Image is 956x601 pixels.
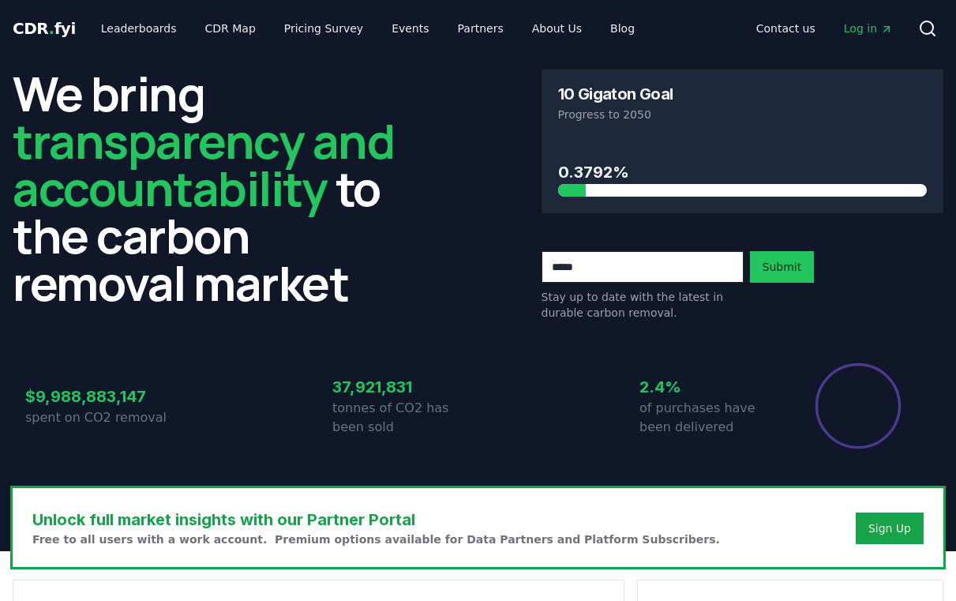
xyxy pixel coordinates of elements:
h3: $9,988,883,147 [25,385,171,408]
a: Sign Up [868,520,911,536]
a: CDR Map [193,14,268,43]
div: Percentage of sales delivered [814,362,902,450]
nav: Main [744,14,905,43]
span: . [49,19,54,38]
nav: Main [88,14,647,43]
span: CDR fyi [13,19,76,38]
h3: 0.3792% [558,160,928,184]
p: Progress to 2050 [558,107,928,122]
a: About Us [519,14,594,43]
h3: 37,921,831 [332,375,478,399]
button: Submit [750,251,815,283]
a: Blog [598,14,647,43]
a: Contact us [744,14,828,43]
h3: 10 Gigaton Goal [558,86,673,102]
span: Log in [844,21,893,36]
a: Log in [831,14,905,43]
h3: 2.4% [639,375,785,399]
button: Sign Up [856,513,924,544]
p: Free to all users with a work account. Premium options available for Data Partners and Platform S... [32,532,720,547]
a: Events [379,14,441,43]
a: Leaderboards [88,14,189,43]
h2: We bring to the carbon removal market [13,69,415,306]
p: Stay up to date with the latest in durable carbon removal. [542,289,744,321]
a: CDR.fyi [13,17,76,39]
a: Partners [445,14,516,43]
span: transparency and accountability [13,108,394,220]
a: Pricing Survey [272,14,376,43]
p: of purchases have been delivered [639,399,785,437]
p: tonnes of CO2 has been sold [332,399,478,437]
p: spent on CO2 removal [25,408,171,427]
h3: Unlock full market insights with our Partner Portal [32,508,720,532]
